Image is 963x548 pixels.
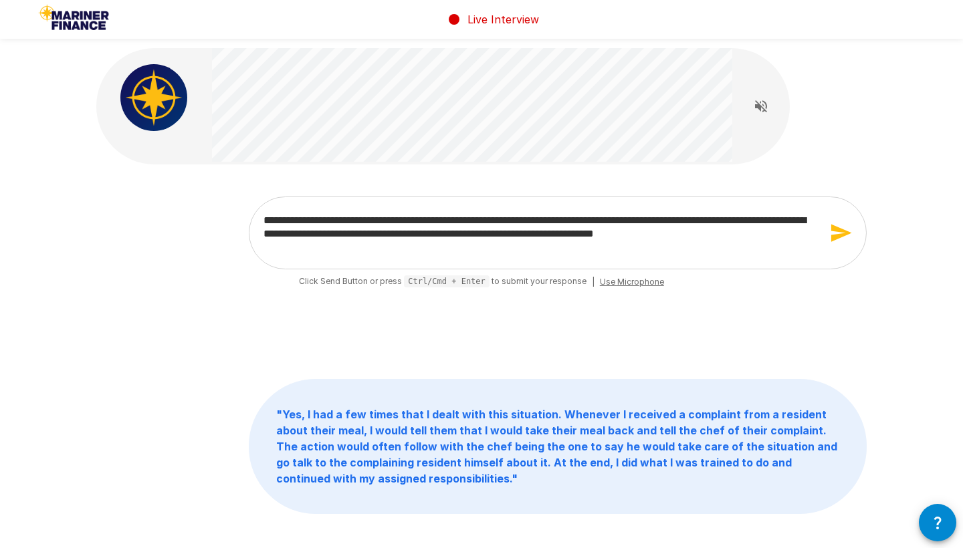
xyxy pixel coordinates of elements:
span: | [592,275,595,289]
button: Read questions aloud [748,93,774,120]
span: Use Microphone [600,275,664,289]
img: mariner_avatar.png [120,64,187,131]
b: " Yes, I had a few times that I dealt with this situation. Whenever I received a complaint from a... [276,408,837,485]
span: Click Send Button or press to submit your response [299,275,586,289]
p: Live Interview [467,11,539,27]
pre: Ctrl/Cmd + Enter [404,275,490,287]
